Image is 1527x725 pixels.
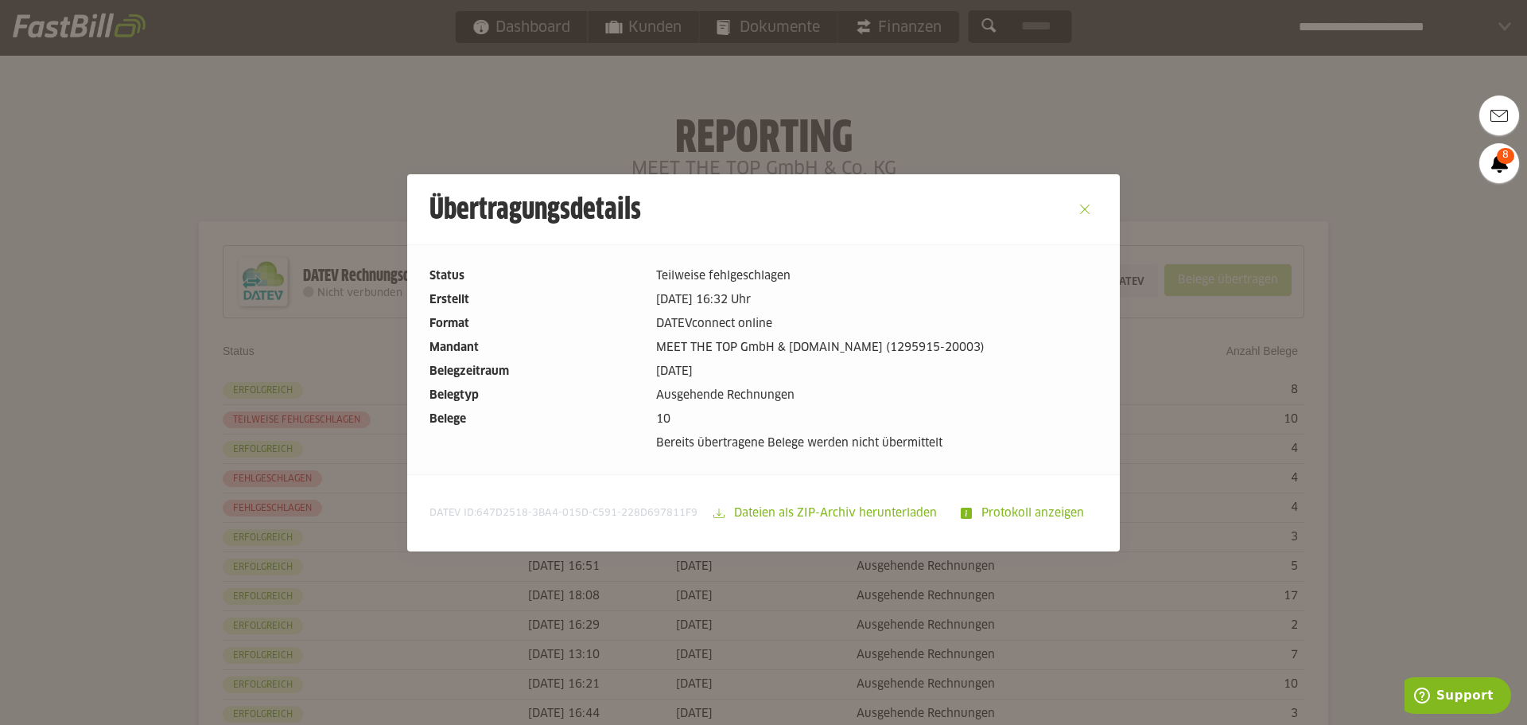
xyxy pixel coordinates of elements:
[656,363,1098,380] dd: [DATE]
[1479,143,1519,183] a: 8
[429,507,697,520] span: DATEV ID:
[429,363,643,380] dt: Belegzeitraum
[950,497,1098,529] sl-button: Protokoll anzeigen
[429,387,643,404] dt: Belegtyp
[1497,148,1514,164] span: 8
[703,497,950,529] sl-button: Dateien als ZIP-Archiv herunterladen
[656,315,1098,333] dd: DATEVconnect online
[656,267,1098,285] dd: Teilweise fehlgeschlagen
[429,339,643,357] dt: Mandant
[429,411,643,428] dt: Belege
[476,509,697,518] span: 647D2518-3BA4-015D-C591-228D697811F9
[429,267,643,285] dt: Status
[656,387,1098,404] dd: Ausgehende Rechnungen
[1405,677,1511,717] iframe: Öffnet ein Widget, in dem Sie weitere Informationen finden
[656,411,1098,428] dd: 10
[656,339,1098,357] dd: MEET THE TOP GmbH & [DOMAIN_NAME] (1295915-20003)
[429,291,643,309] dt: Erstellt
[656,291,1098,309] dd: [DATE] 16:32 Uhr
[429,315,643,333] dt: Format
[656,435,1098,452] dd: Bereits übertragene Belege werden nicht übermittelt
